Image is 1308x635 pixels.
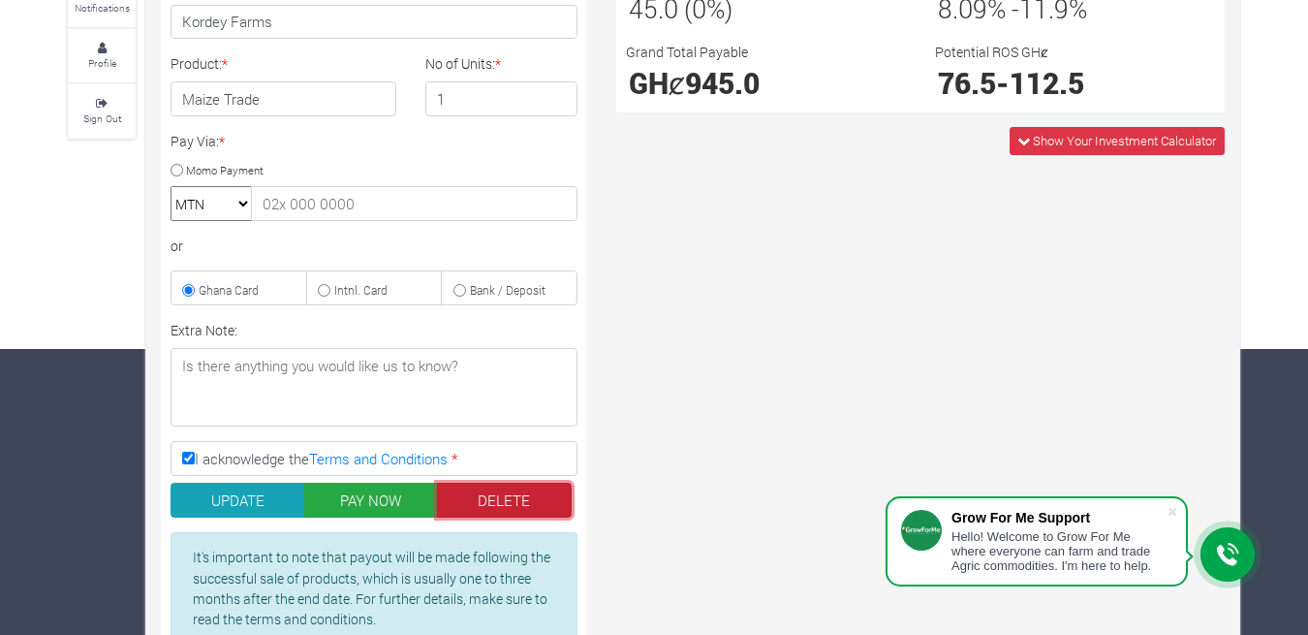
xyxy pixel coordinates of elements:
h4: Maize Trade [171,81,396,116]
p: It's important to note that payout will be made following the successful sale of products, which ... [193,547,555,629]
input: 02x 000 0000 [251,186,577,221]
label: Pay Via: [171,131,225,151]
label: Extra Note: [171,320,237,340]
small: Bank / Deposit [470,282,545,298]
small: Sign Out [83,111,121,125]
input: I acknowledge theTerms and Conditions * [182,452,195,464]
small: Momo Payment [186,162,264,176]
label: Potential ROS GHȼ [935,42,1048,62]
input: Investment Name/Title [171,5,577,40]
button: DELETE [437,483,572,518]
small: Profile [88,56,116,70]
a: Terms and Conditions [309,449,448,468]
div: Grow For Me Support [951,510,1167,525]
h2: GHȼ [629,65,903,100]
span: 945.0 [685,63,760,102]
label: I acknowledge the [171,441,577,476]
button: UPDATE [171,483,305,518]
div: or [171,236,577,256]
span: Show Your Investment Calculator [1033,132,1216,149]
span: 112.5 [1010,63,1084,102]
input: Momo Payment [171,164,183,176]
label: Grand Total Payable [626,42,748,62]
small: Ghana Card [199,282,259,298]
a: Profile [68,29,136,82]
label: No of Units: [425,53,501,74]
button: PAY NOW [304,483,439,518]
span: 76.5 [938,63,996,102]
a: Sign Out [68,84,136,138]
input: Bank / Deposit [453,284,466,297]
div: Hello! Welcome to Grow For Me where everyone can farm and trade Agric commodities. I'm here to help. [951,529,1167,573]
input: Intnl. Card [318,284,330,297]
small: Notifications [75,1,130,15]
label: Product: [171,53,228,74]
h2: - [938,65,1212,100]
small: Intnl. Card [334,282,388,298]
input: Ghana Card [182,284,195,297]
